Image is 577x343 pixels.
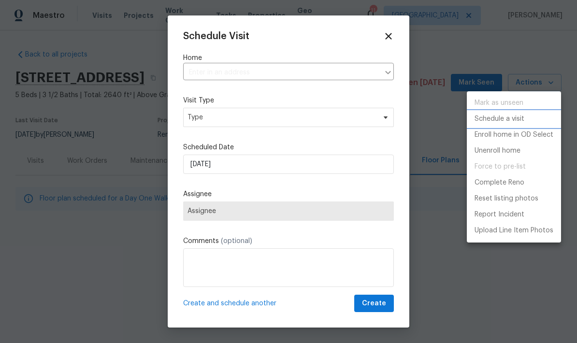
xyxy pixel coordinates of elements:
p: Report Incident [475,210,524,220]
p: Schedule a visit [475,114,524,124]
p: Complete Reno [475,178,524,188]
span: Setup visit must be completed before moving home to pre-list [467,159,561,175]
p: Unenroll home [475,146,520,156]
p: Reset listing photos [475,194,538,204]
p: Upload Line Item Photos [475,226,553,236]
p: Enroll home in OD Select [475,130,553,140]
